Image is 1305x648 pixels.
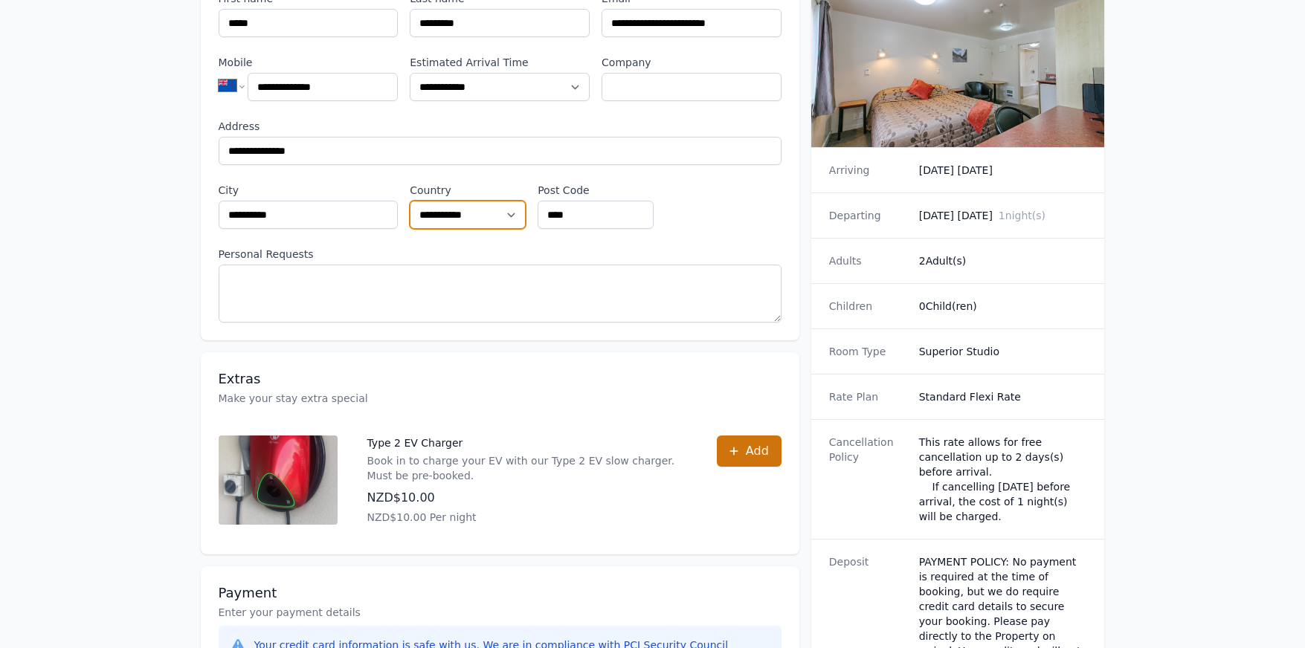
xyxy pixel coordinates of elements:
[829,389,907,404] dt: Rate Plan
[219,370,782,388] h3: Extras
[602,55,782,70] label: Company
[717,435,782,467] button: Add
[410,55,590,70] label: Estimated Arrival Time
[219,391,782,406] p: Make your stay extra special
[829,163,907,178] dt: Arriving
[919,299,1087,314] dd: 0 Child(ren)
[538,183,654,198] label: Post Code
[219,605,782,620] p: Enter your payment details
[829,208,907,223] dt: Departing
[367,489,687,507] p: NZD$10.00
[919,253,1087,268] dd: 2 Adult(s)
[829,253,907,268] dt: Adults
[367,435,687,450] p: Type 2 EV Charger
[219,435,338,525] img: Type 2 EV Charger
[919,208,1087,223] dd: [DATE] [DATE]
[919,344,1087,359] dd: Superior Studio
[410,183,526,198] label: Country
[746,442,769,460] span: Add
[219,55,399,70] label: Mobile
[999,210,1045,221] span: 1 night(s)
[829,435,907,524] dt: Cancellation Policy
[219,183,399,198] label: City
[219,247,782,262] label: Personal Requests
[367,453,687,483] p: Book in to charge your EV with our Type 2 EV slow charger. Must be pre-booked.
[219,584,782,602] h3: Payment
[919,435,1087,524] div: This rate allows for free cancellation up to 2 days(s) before arrival. If cancelling [DATE] befor...
[829,299,907,314] dt: Children
[367,510,687,525] p: NZD$10.00 Per night
[219,119,782,134] label: Address
[829,344,907,359] dt: Room Type
[919,389,1087,404] dd: Standard Flexi Rate
[919,163,1087,178] dd: [DATE] [DATE]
